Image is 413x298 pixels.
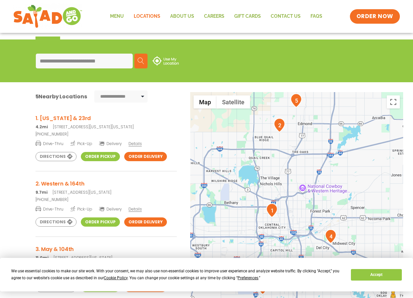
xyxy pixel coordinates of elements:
[35,114,177,122] h3: 1. [US_STATE] & 23rd
[387,95,400,109] button: Toggle fullscreen view
[35,124,48,130] strong: 4.2mi
[350,9,400,24] a: ORDER NOW
[35,217,77,227] a: Directions
[70,206,92,212] span: Pick-Up
[105,9,129,24] a: Menu
[35,180,177,188] h3: 2. Western & 164th
[35,255,177,261] p: [STREET_ADDRESS][US_STATE]
[194,95,217,109] button: Show street map
[124,152,167,161] a: Order Delivery
[35,204,177,212] a: Drive-Thru Pick-Up Delivery Details
[35,197,177,203] a: [PHONE_NUMBER]
[35,93,39,100] span: 5
[35,152,77,161] a: Directions
[35,114,177,130] a: 1. [US_STATE] & 23rd 4.2mi[STREET_ADDRESS][US_STATE][US_STATE]
[99,141,122,147] span: Delivery
[152,56,179,65] img: use-location.svg
[11,268,343,282] div: We use essential cookies to make our site work. With your consent, we may also use non-essential ...
[81,217,120,227] a: Order Pickup
[35,92,87,101] div: Nearby Locations
[104,276,127,280] span: Cookie Policy
[229,9,266,24] a: GIFT CARDS
[35,189,177,195] p: [STREET_ADDRESS][US_STATE]
[35,124,177,130] p: [STREET_ADDRESS][US_STATE][US_STATE]
[35,131,177,137] a: [PHONE_NUMBER]
[13,3,82,30] img: new-SAG-logo-768×292
[128,141,142,146] span: Details
[138,58,144,64] img: search.svg
[99,206,122,212] span: Delivery
[35,180,177,195] a: 2. Western & 164th 9.7mi[STREET_ADDRESS][US_STATE]
[81,152,120,161] a: Order Pickup
[351,269,402,281] button: Accept
[35,140,63,147] span: Drive-Thru
[325,229,336,243] div: 4
[35,189,48,195] strong: 9.7mi
[128,206,142,212] span: Details
[124,217,167,227] a: Order Delivery
[35,138,177,147] a: Drive-Thru Pick-Up Delivery Details
[199,9,229,24] a: Careers
[35,245,177,253] h3: 3. May & 104th
[70,140,92,147] span: Pick-Up
[290,93,302,108] div: 5
[266,203,278,217] div: 1
[165,9,199,24] a: About Us
[238,276,258,280] span: Preferences
[356,12,393,20] span: ORDER NOW
[35,255,49,261] strong: 11.0mi
[274,118,285,132] div: 2
[35,206,63,212] span: Drive-Thru
[35,245,177,261] a: 3. May & 104th 11.0mi[STREET_ADDRESS][US_STATE]
[306,9,327,24] a: FAQs
[217,95,250,109] button: Show satellite imagery
[266,9,306,24] a: Contact Us
[105,9,327,24] nav: Menu
[129,9,165,24] a: Locations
